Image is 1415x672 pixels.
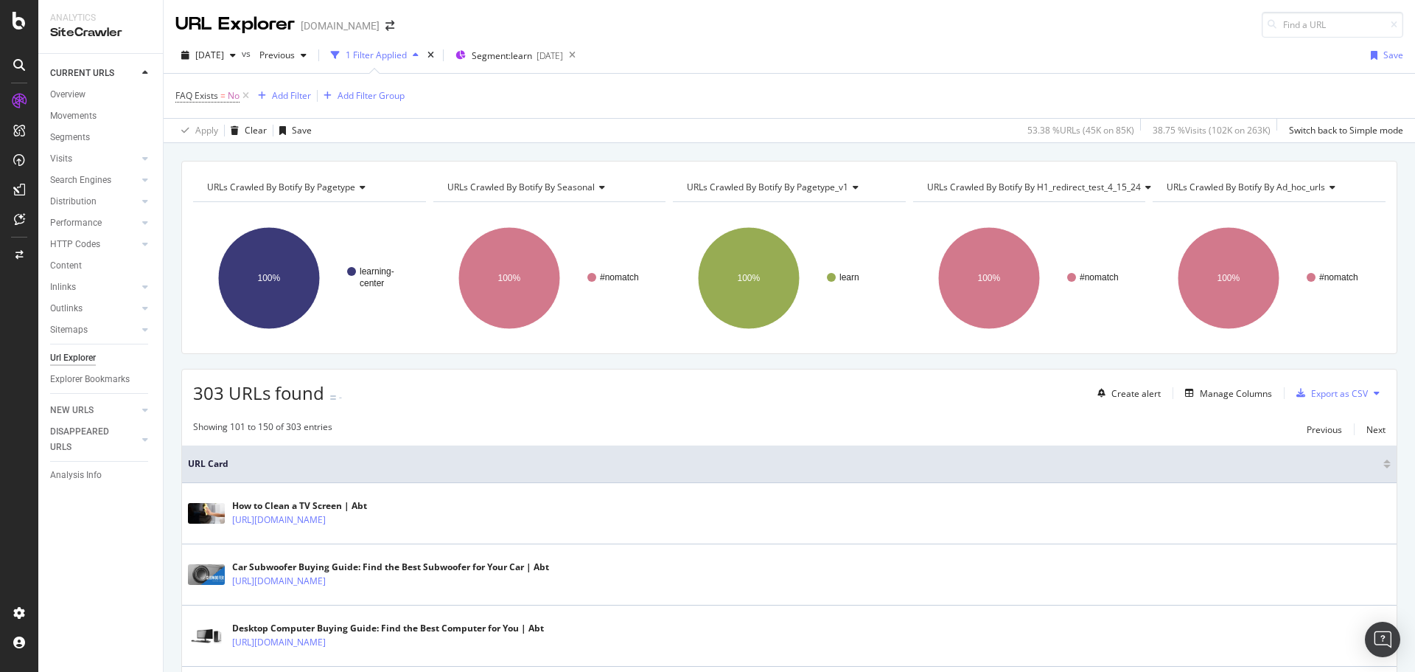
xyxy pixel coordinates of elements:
div: Search Engines [50,173,111,188]
h4: URLs Crawled By Botify By pagetype_v1 [684,176,892,199]
div: Desktop Computer Buying Guide: Find the Best Computer for You | Abt [232,622,544,635]
a: Content [50,258,153,274]
button: 1 Filter Applied [325,44,424,67]
text: #nomatch [1080,272,1119,283]
text: 100% [977,273,1000,283]
div: Create alert [1111,387,1161,400]
div: HTTP Codes [50,237,100,252]
div: CURRENT URLS [50,66,114,81]
div: Save [292,124,312,136]
a: CURRENT URLS [50,66,138,81]
div: - [339,391,342,403]
img: main image [188,626,225,646]
span: URLs Crawled By Botify By ad_hoc_urls [1167,181,1325,193]
div: Visits [50,151,72,167]
button: Save [273,119,312,142]
button: Segment:learn[DATE] [450,44,563,67]
span: FAQ Exists [175,89,218,102]
svg: A chart. [1153,214,1383,342]
svg: A chart. [913,214,1144,342]
div: Inlinks [50,280,76,295]
a: [URL][DOMAIN_NAME] [232,513,326,527]
div: How to Clean a TV Screen | Abt [232,499,390,513]
h4: URLs Crawled By Botify By seasonal [444,176,653,199]
a: Url Explorer [50,350,153,366]
svg: A chart. [673,214,904,342]
span: vs [242,47,254,60]
div: Switch back to Simple mode [1289,124,1403,136]
span: URLs Crawled By Botify By h1_redirect_test_4_15_24 [927,181,1141,193]
a: Outlinks [50,301,138,316]
div: Apply [195,124,218,136]
svg: A chart. [193,214,424,342]
a: Inlinks [50,280,138,295]
div: Explorer Bookmarks [50,372,130,387]
span: 303 URLs found [193,381,324,405]
button: Previous [254,44,312,67]
div: Performance [50,215,102,231]
button: Manage Columns [1179,384,1272,402]
a: Movements [50,108,153,124]
div: URL Explorer [175,12,295,37]
div: Movements [50,108,97,124]
div: [DOMAIN_NAME] [301,18,380,33]
a: Analysis Info [50,468,153,483]
div: Add Filter [272,89,311,102]
div: Analysis Info [50,468,102,483]
span: URLs Crawled By Botify By pagetype_v1 [687,181,848,193]
div: Segments [50,130,90,145]
div: DISAPPEARED URLS [50,424,125,455]
span: URLs Crawled By Botify By seasonal [447,181,595,193]
div: arrow-right-arrow-left [385,21,394,31]
img: main image [188,503,225,524]
div: Analytics [50,12,151,24]
a: Explorer Bookmarks [50,372,153,387]
a: NEW URLS [50,403,138,418]
div: Sitemaps [50,322,88,338]
div: Url Explorer [50,350,96,366]
button: Clear [225,119,267,142]
span: No [228,86,240,106]
span: Segment: learn [472,49,532,62]
button: Switch back to Simple mode [1283,119,1403,142]
button: Apply [175,119,218,142]
span: URLs Crawled By Botify By pagetype [207,181,355,193]
div: [DATE] [537,49,563,62]
a: Overview [50,87,153,103]
div: Export as CSV [1311,387,1368,400]
button: Next [1366,420,1386,438]
div: Outlinks [50,301,83,316]
button: Add Filter [252,87,311,105]
span: = [220,89,226,102]
button: Previous [1307,420,1342,438]
button: Export as CSV [1290,381,1368,405]
button: [DATE] [175,44,242,67]
div: Clear [245,124,267,136]
div: A chart. [433,214,664,342]
button: Add Filter Group [318,87,405,105]
div: Distribution [50,194,97,209]
a: Distribution [50,194,138,209]
text: 100% [497,273,520,283]
span: 2025 Sep. 23rd [195,49,224,61]
button: Save [1365,44,1403,67]
text: learning- [360,266,394,277]
text: 100% [738,273,761,283]
div: NEW URLS [50,403,94,418]
h4: URLs Crawled By Botify By pagetype [204,176,413,199]
span: URL Card [188,457,1380,471]
div: Showing 101 to 150 of 303 entries [193,420,332,438]
div: Open Intercom Messenger [1365,622,1400,657]
div: 38.75 % Visits ( 102K on 263K ) [1153,124,1271,136]
text: 100% [1217,273,1240,283]
a: [URL][DOMAIN_NAME] [232,574,326,589]
div: Content [50,258,82,274]
div: Save [1383,49,1403,61]
h4: URLs Crawled By Botify By ad_hoc_urls [1164,176,1372,199]
a: HTTP Codes [50,237,138,252]
button: Create alert [1091,381,1161,405]
h4: URLs Crawled By Botify By h1_redirect_test_4_15_24 [924,176,1163,199]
